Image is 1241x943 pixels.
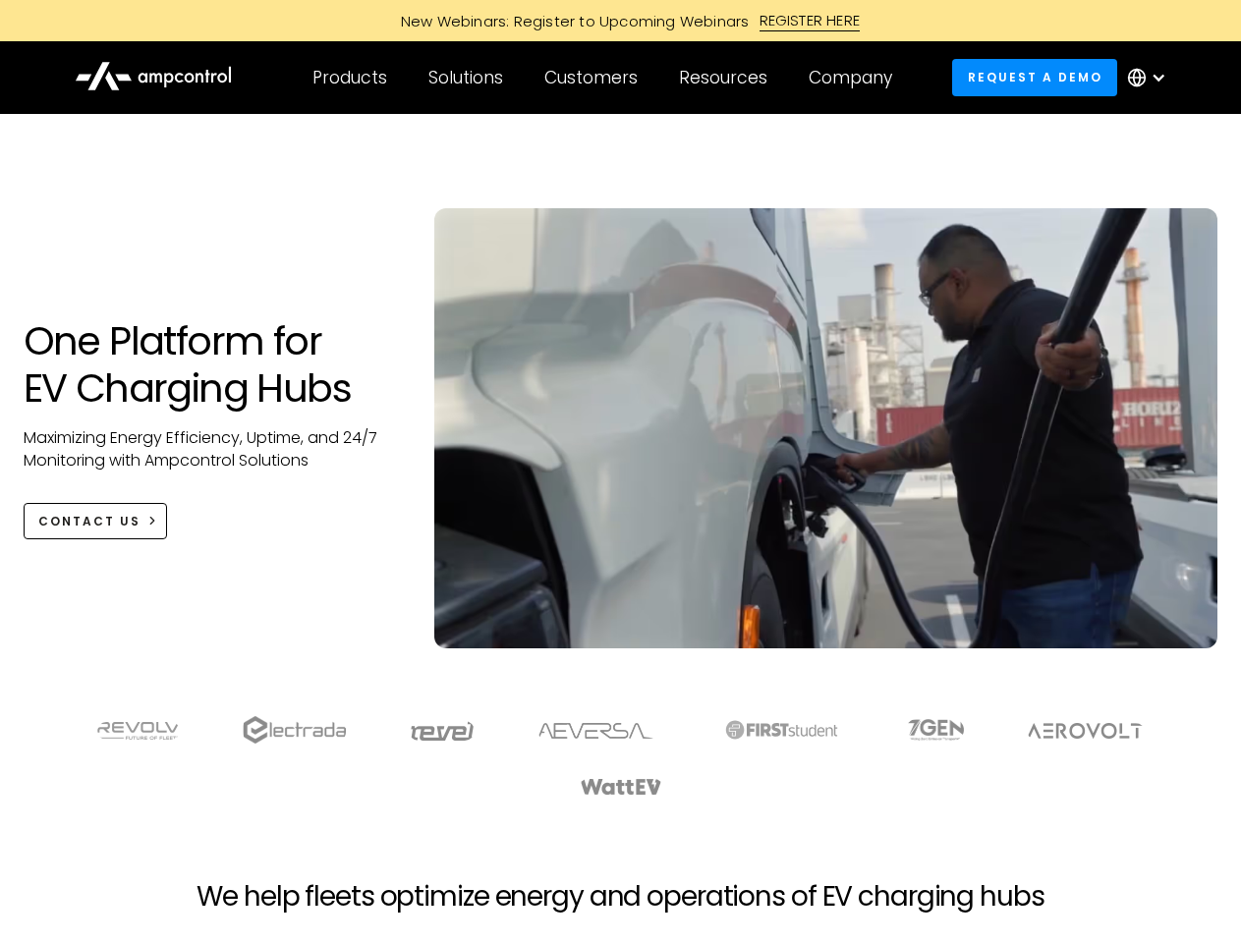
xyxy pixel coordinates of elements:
[24,427,396,471] p: Maximizing Energy Efficiency, Uptime, and 24/7 Monitoring with Ampcontrol Solutions
[760,10,861,31] div: REGISTER HERE
[197,880,1044,914] h2: We help fleets optimize energy and operations of EV charging hubs
[179,10,1063,31] a: New Webinars: Register to Upcoming WebinarsREGISTER HERE
[580,779,662,795] img: WattEV logo
[428,67,503,88] div: Solutions
[809,67,892,88] div: Company
[679,67,767,88] div: Resources
[24,317,396,412] h1: One Platform for EV Charging Hubs
[544,67,638,88] div: Customers
[243,716,346,744] img: electrada logo
[1027,723,1144,739] img: Aerovolt Logo
[24,503,168,539] a: CONTACT US
[312,67,387,88] div: Products
[38,513,141,530] div: CONTACT US
[952,59,1117,95] a: Request a demo
[381,11,760,31] div: New Webinars: Register to Upcoming Webinars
